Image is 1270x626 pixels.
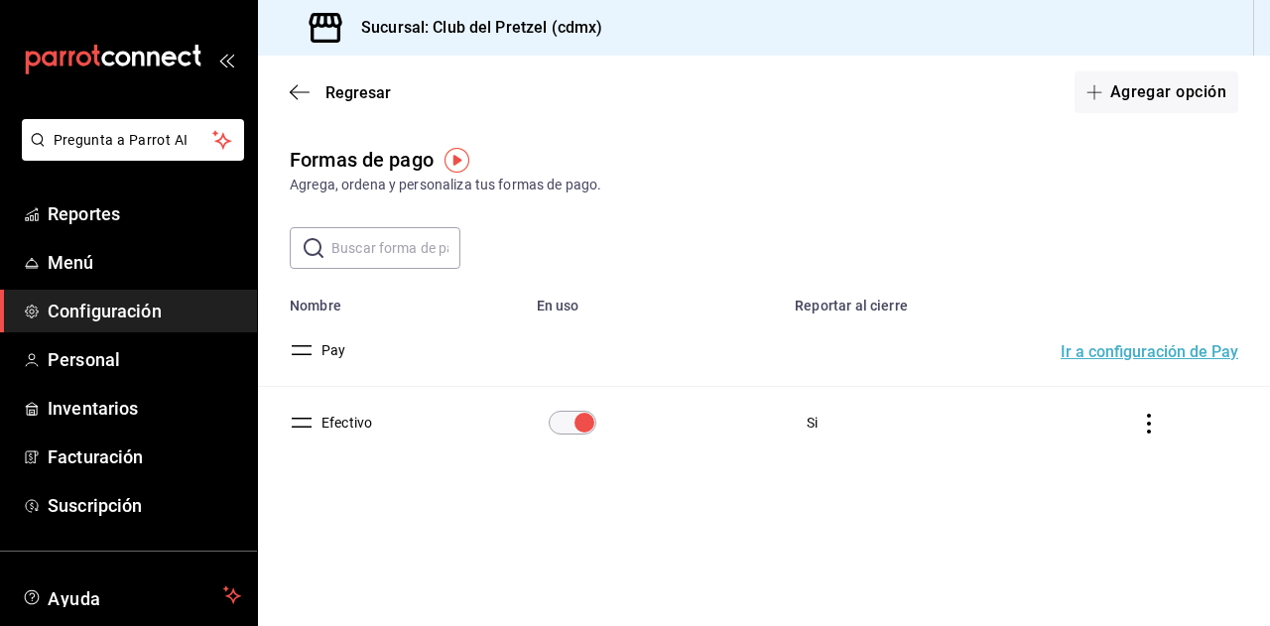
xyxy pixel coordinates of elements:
button: actions [1139,414,1159,434]
a: Pregunta a Parrot AI [14,144,244,165]
a: Ir a configuración de Pay [1061,342,1238,358]
span: Pregunta a Parrot AI [54,130,213,151]
table: paymentsTable [258,285,1270,458]
button: Agregar opción [1075,71,1238,113]
button: drag [290,411,314,435]
button: Pregunta a Parrot AI [22,119,244,161]
div: Formas de pago [290,145,434,175]
span: Configuración [48,298,241,324]
th: En uso [525,285,783,314]
button: Efectivo [314,413,372,433]
div: Agrega, ordena y personaliza tus formas de pago. [290,175,1238,195]
input: Buscar forma de pago [331,228,460,268]
span: Personal [48,346,241,373]
span: Ayuda [48,583,215,607]
button: Ir a configuración de Pay [1061,344,1238,360]
h3: Sucursal: Club del Pretzel (cdmx) [345,16,602,40]
span: Menú [48,249,241,276]
img: Tooltip marker [444,148,469,173]
button: Pay [314,340,345,360]
span: Suscripción [48,492,241,519]
button: drag [290,338,314,362]
button: open_drawer_menu [218,52,234,67]
button: Regresar [290,83,391,102]
span: Reportes [48,200,241,227]
th: Reportar al cierre [783,285,1037,314]
span: Si [807,415,818,431]
span: Regresar [325,83,391,102]
span: Facturación [48,443,241,470]
span: Inventarios [48,395,241,422]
